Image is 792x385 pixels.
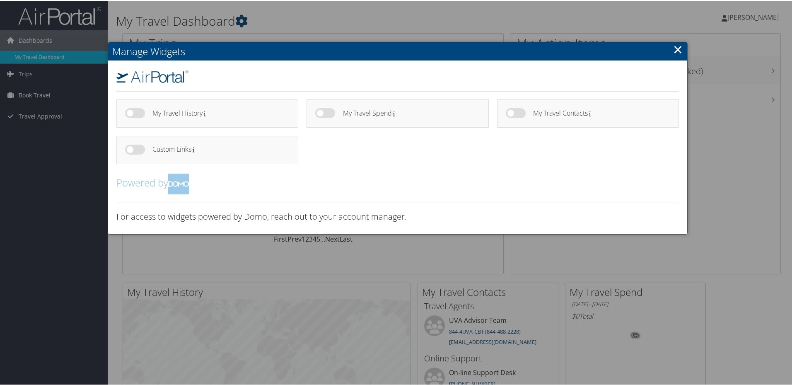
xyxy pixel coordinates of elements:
[116,173,679,194] h2: Powered by
[152,109,283,116] h4: My Travel History
[108,41,687,60] h2: Manage Widgets
[116,70,188,82] img: airportal-logo.png
[533,109,664,116] h4: My Travel Contacts
[673,40,683,57] a: Close
[343,109,474,116] h4: My Travel Spend
[116,210,679,222] h3: For access to widgets powered by Domo, reach out to your account manager.
[152,145,283,152] h4: Custom Links
[168,173,189,194] img: domo-logo.png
